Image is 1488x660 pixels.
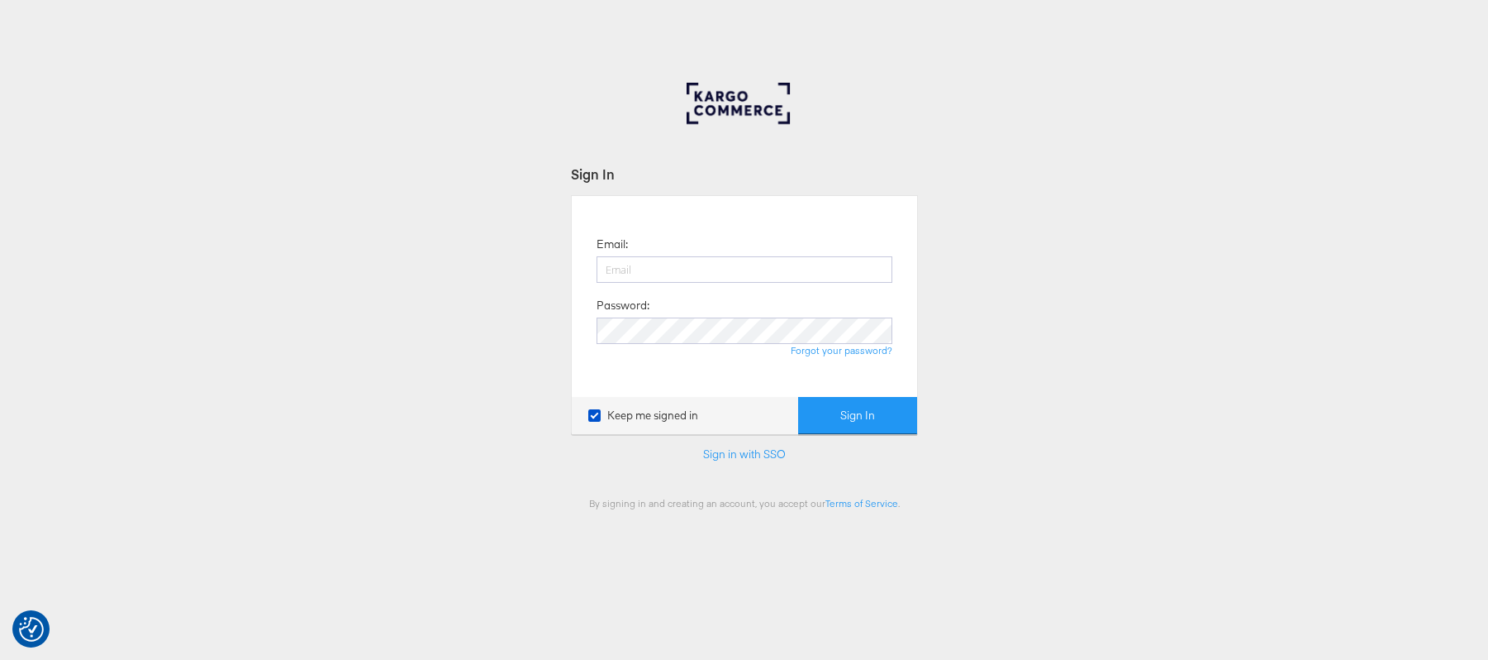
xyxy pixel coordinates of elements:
[19,617,44,642] img: Revisit consent button
[19,617,44,642] button: Consent Preferences
[571,165,918,184] div: Sign In
[597,256,892,283] input: Email
[588,408,698,423] label: Keep me signed in
[825,497,898,509] a: Terms of Service
[791,344,892,356] a: Forgot your password?
[703,447,786,462] a: Sign in with SSO
[597,298,649,313] label: Password:
[798,397,917,434] button: Sign In
[571,497,918,509] div: By signing in and creating an account, you accept our .
[597,237,628,252] label: Email:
